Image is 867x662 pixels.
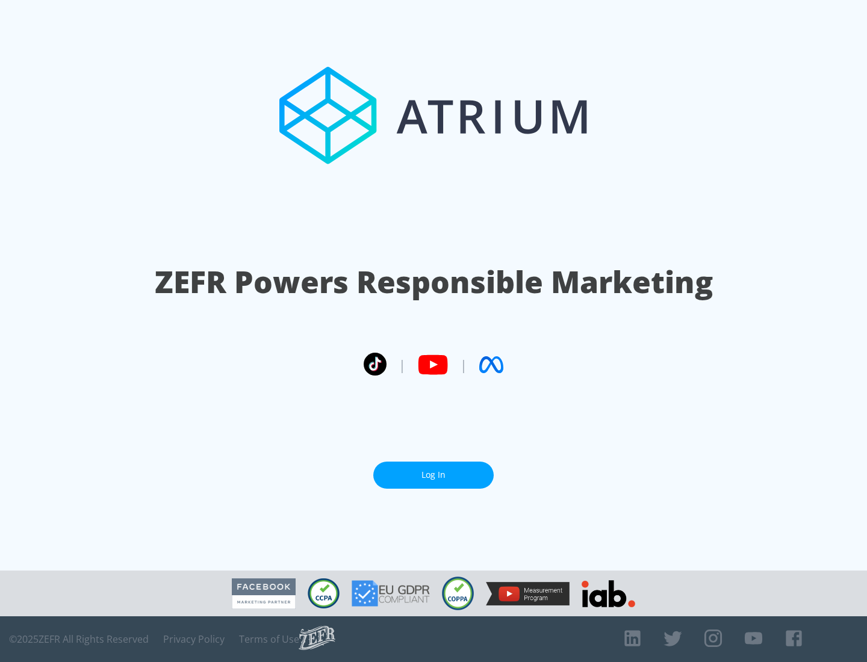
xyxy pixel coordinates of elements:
img: COPPA Compliant [442,577,474,610]
span: | [460,356,467,374]
a: Log In [373,462,494,489]
a: Terms of Use [239,633,299,645]
img: GDPR Compliant [352,580,430,607]
img: IAB [582,580,635,607]
a: Privacy Policy [163,633,225,645]
span: © 2025 ZEFR All Rights Reserved [9,633,149,645]
img: CCPA Compliant [308,578,340,608]
span: | [399,356,406,374]
img: Facebook Marketing Partner [232,578,296,609]
h1: ZEFR Powers Responsible Marketing [155,261,713,303]
img: YouTube Measurement Program [486,582,570,605]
